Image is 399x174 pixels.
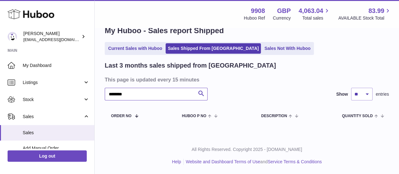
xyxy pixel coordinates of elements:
[23,145,90,151] span: Add Manual Order
[111,114,132,118] span: Order No
[172,159,181,164] a: Help
[302,15,330,21] span: Total sales
[338,15,391,21] span: AVAILABLE Stock Total
[244,15,265,21] div: Huboo Ref
[182,114,206,118] span: Huboo P no
[166,43,261,54] a: Sales Shipped From [GEOGRAPHIC_DATA]
[8,32,17,41] img: internalAdmin-9908@internal.huboo.com
[8,150,87,162] a: Log out
[186,159,260,164] a: Website and Dashboard Terms of Use
[376,91,389,97] span: entries
[267,159,322,164] a: Service Terms & Conditions
[100,147,394,153] p: All Rights Reserved. Copyright 2025 - [DOMAIN_NAME]
[23,130,90,136] span: Sales
[277,7,290,15] strong: GBP
[23,97,83,103] span: Stock
[23,37,93,42] span: [EMAIL_ADDRESS][DOMAIN_NAME]
[299,7,323,15] span: 4,063.04
[23,114,83,120] span: Sales
[261,114,287,118] span: Description
[106,43,164,54] a: Current Sales with Huboo
[105,61,276,70] h2: Last 3 months sales shipped from [GEOGRAPHIC_DATA]
[273,15,291,21] div: Currency
[299,7,331,21] a: 4,063.04 Total sales
[23,80,83,86] span: Listings
[262,43,313,54] a: Sales Not With Huboo
[105,76,387,83] h3: This page is updated every 15 minutes
[251,7,265,15] strong: 9908
[23,63,90,69] span: My Dashboard
[368,7,384,15] span: 83.99
[23,31,80,43] div: [PERSON_NAME]
[338,7,391,21] a: 83.99 AVAILABLE Stock Total
[105,26,389,36] h1: My Huboo - Sales report Shipped
[342,114,373,118] span: Quantity Sold
[336,91,348,97] label: Show
[184,159,322,165] li: and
